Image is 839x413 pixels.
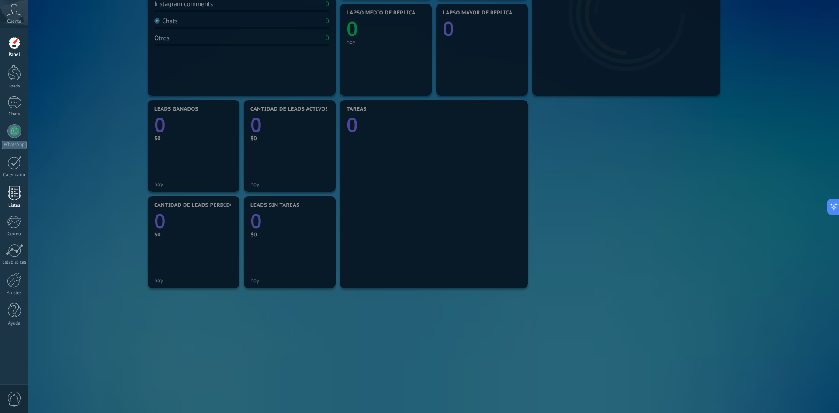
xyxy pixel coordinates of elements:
[2,321,27,326] div: Ayuda
[2,231,27,237] div: Correo
[2,141,27,149] div: WhatsApp
[2,290,27,296] div: Ajustes
[2,83,27,89] div: Leads
[2,203,27,208] div: Listas
[2,260,27,265] div: Estadísticas
[2,52,27,58] div: Panel
[2,111,27,117] div: Chats
[7,19,21,24] span: Cuenta
[2,172,27,178] div: Calendario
